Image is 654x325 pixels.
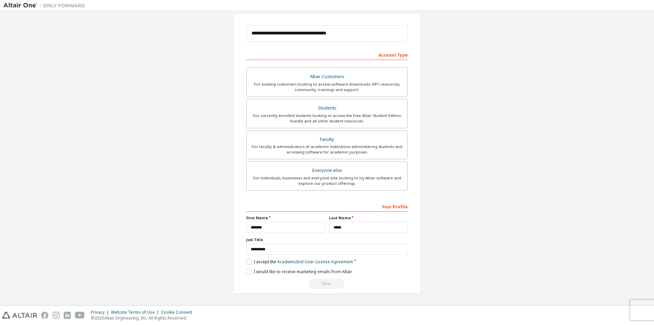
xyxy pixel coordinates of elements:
[52,312,60,319] img: instagram.svg
[277,259,353,265] a: Academic End-User License Agreement
[246,269,352,275] label: I would like to receive marketing emails from Altair
[251,144,403,155] div: For faculty & administrators of academic institutions administering students and accessing softwa...
[246,279,408,289] div: Read and acccept EULA to continue
[329,215,408,221] label: Last Name
[41,312,48,319] img: facebook.svg
[251,103,403,113] div: Students
[91,310,111,315] div: Privacy
[251,135,403,144] div: Faculty
[2,312,37,319] img: altair_logo.svg
[246,49,408,60] div: Account Type
[75,312,85,319] img: youtube.svg
[246,259,353,265] label: I accept the
[246,201,408,212] div: Your Profile
[161,310,196,315] div: Cookie Consent
[64,312,71,319] img: linkedin.svg
[246,237,408,242] label: Job Title
[251,72,403,82] div: Altair Customers
[251,113,403,124] div: For currently enrolled students looking to access the free Altair Student Edition bundle and all ...
[246,215,325,221] label: First Name
[251,82,403,92] div: For existing customers looking to access software downloads, HPC resources, community, trainings ...
[111,310,161,315] div: Website Terms of Use
[251,175,403,186] div: For individuals, businesses and everyone else looking to try Altair software and explore our prod...
[3,2,89,9] img: Altair One
[251,166,403,175] div: Everyone else
[91,315,196,321] p: © 2025 Altair Engineering, Inc. All Rights Reserved.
